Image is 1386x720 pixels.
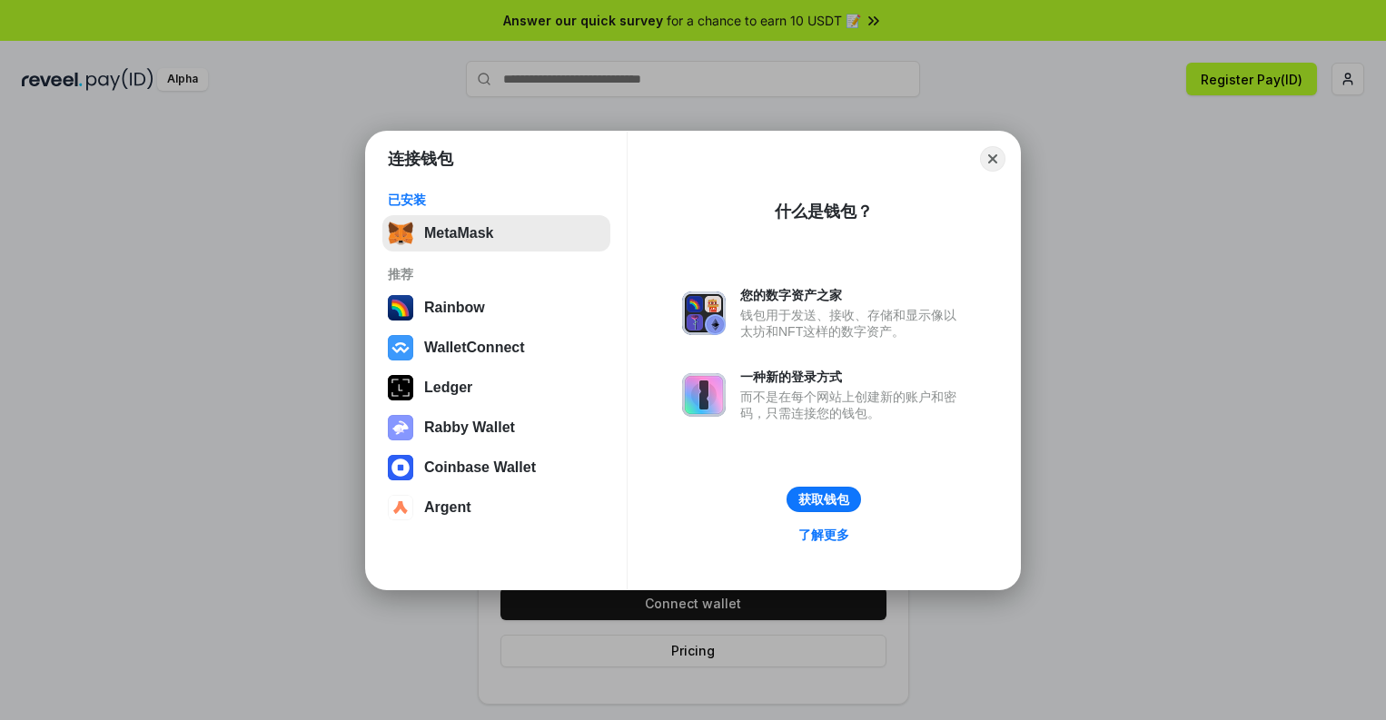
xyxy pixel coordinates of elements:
h1: 连接钱包 [388,148,453,170]
img: svg+xml,%3Csvg%20xmlns%3D%22http%3A%2F%2Fwww.w3.org%2F2000%2Fsvg%22%20width%3D%2228%22%20height%3... [388,375,413,400]
div: 而不是在每个网站上创建新的账户和密码，只需连接您的钱包。 [740,389,965,421]
button: Ledger [382,370,610,406]
img: svg+xml,%3Csvg%20width%3D%2228%22%20height%3D%2228%22%20viewBox%3D%220%200%2028%2028%22%20fill%3D... [388,455,413,480]
img: svg+xml,%3Csvg%20xmlns%3D%22http%3A%2F%2Fwww.w3.org%2F2000%2Fsvg%22%20fill%3D%22none%22%20viewBox... [682,291,726,335]
button: 获取钱包 [787,487,861,512]
div: Argent [424,499,471,516]
div: 您的数字资产之家 [740,287,965,303]
div: 钱包用于发送、接收、存储和显示像以太坊和NFT这样的数字资产。 [740,307,965,340]
div: 获取钱包 [798,491,849,508]
div: 推荐 [388,266,605,282]
button: Close [980,146,1005,172]
img: svg+xml,%3Csvg%20width%3D%22120%22%20height%3D%22120%22%20viewBox%3D%220%200%20120%20120%22%20fil... [388,295,413,321]
button: Argent [382,489,610,526]
img: svg+xml,%3Csvg%20xmlns%3D%22http%3A%2F%2Fwww.w3.org%2F2000%2Fsvg%22%20fill%3D%22none%22%20viewBox... [682,373,726,417]
div: Rainbow [424,300,485,316]
button: Rainbow [382,290,610,326]
img: svg+xml,%3Csvg%20fill%3D%22none%22%20height%3D%2233%22%20viewBox%3D%220%200%2035%2033%22%20width%... [388,221,413,246]
a: 了解更多 [787,523,860,547]
img: svg+xml,%3Csvg%20width%3D%2228%22%20height%3D%2228%22%20viewBox%3D%220%200%2028%2028%22%20fill%3D... [388,495,413,520]
div: Coinbase Wallet [424,459,536,476]
img: svg+xml,%3Csvg%20width%3D%2228%22%20height%3D%2228%22%20viewBox%3D%220%200%2028%2028%22%20fill%3D... [388,335,413,360]
button: MetaMask [382,215,610,252]
button: Coinbase Wallet [382,449,610,486]
div: 了解更多 [798,527,849,543]
div: 已安装 [388,192,605,208]
div: Rabby Wallet [424,419,515,436]
div: 一种新的登录方式 [740,369,965,385]
button: WalletConnect [382,330,610,366]
button: Rabby Wallet [382,409,610,446]
div: WalletConnect [424,340,525,356]
img: svg+xml,%3Csvg%20xmlns%3D%22http%3A%2F%2Fwww.w3.org%2F2000%2Fsvg%22%20fill%3D%22none%22%20viewBox... [388,415,413,440]
div: 什么是钱包？ [775,201,873,222]
div: MetaMask [424,225,493,242]
div: Ledger [424,380,472,396]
